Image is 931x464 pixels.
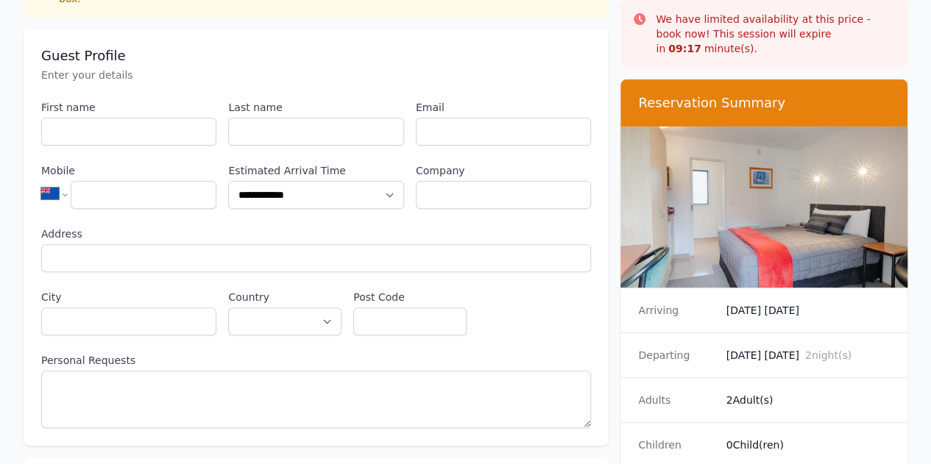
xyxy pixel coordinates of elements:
p: Enter your details [41,68,591,82]
label: Mobile [41,163,216,178]
dt: Adults [638,393,714,407]
dd: [DATE] [DATE] [726,348,890,363]
label: Last name [228,100,403,115]
label: Company [416,163,591,178]
dd: 2 Adult(s) [726,393,890,407]
dd: [DATE] [DATE] [726,303,890,318]
label: City [41,290,216,304]
h3: Guest Profile [41,47,591,65]
img: Compact Queen Studio [620,126,907,288]
dd: 0 Child(ren) [726,438,890,452]
span: 2 night(s) [805,349,852,361]
label: Estimated Arrival Time [228,163,403,178]
label: Post Code [353,290,467,304]
strong: 09 : 17 [668,43,701,54]
label: Email [416,100,591,115]
dt: Departing [638,348,714,363]
label: Address [41,226,591,241]
label: Personal Requests [41,353,591,368]
dt: Children [638,438,714,452]
label: Country [228,290,341,304]
p: We have limited availability at this price - book now! This session will expire in minute(s). [656,12,896,56]
label: First name [41,100,216,115]
h3: Reservation Summary [638,94,890,112]
dt: Arriving [638,303,714,318]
